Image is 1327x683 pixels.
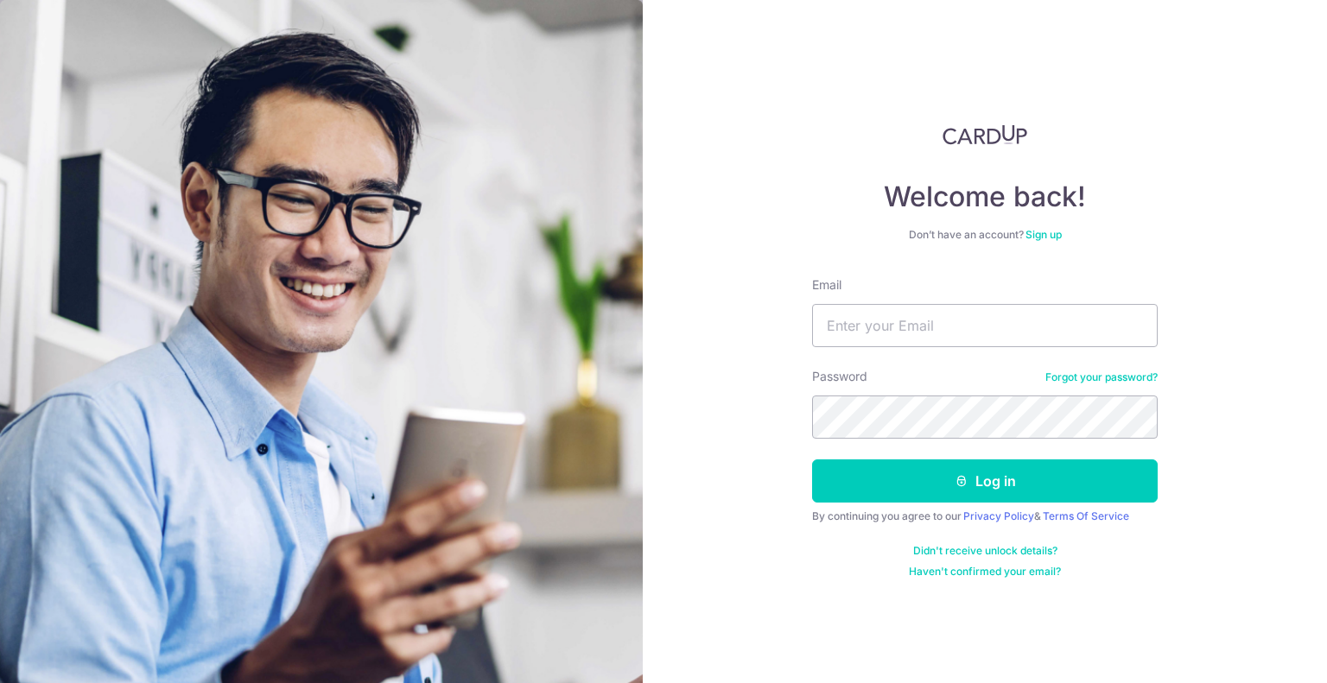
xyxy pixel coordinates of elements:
[812,180,1158,214] h4: Welcome back!
[812,459,1158,503] button: Log in
[812,228,1158,242] div: Don’t have an account?
[943,124,1027,145] img: CardUp Logo
[1025,228,1062,241] a: Sign up
[812,368,867,385] label: Password
[913,544,1057,558] a: Didn't receive unlock details?
[1043,509,1129,522] a: Terms Of Service
[812,304,1158,347] input: Enter your Email
[812,509,1158,523] div: By continuing you agree to our &
[909,565,1061,579] a: Haven't confirmed your email?
[963,509,1034,522] a: Privacy Policy
[1045,370,1158,384] a: Forgot your password?
[812,276,841,294] label: Email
